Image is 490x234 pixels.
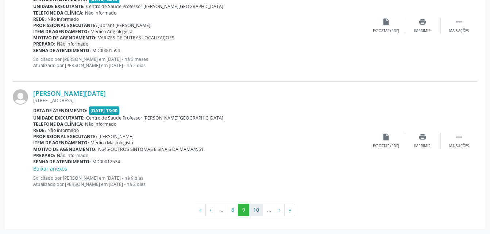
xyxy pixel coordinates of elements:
i: insert_drive_file [382,133,390,141]
span: Centro de Saude Professor [PERSON_NAME][GEOGRAPHIC_DATA] [86,3,223,9]
span: MD00001594 [92,47,120,54]
span: Médico Mastologista [90,140,133,146]
i:  [455,18,463,26]
span: Não informado [57,41,88,47]
b: Telefone da clínica: [33,121,84,127]
span: Não informado [47,127,79,133]
button: Go to page 10 [249,204,263,216]
b: Senha de atendimento: [33,47,91,54]
div: Exportar (PDF) [373,28,399,34]
b: Unidade executante: [33,3,85,9]
span: Centro de Saude Professor [PERSON_NAME][GEOGRAPHIC_DATA] [86,115,223,121]
b: Telefone da clínica: [33,10,84,16]
b: Rede: [33,127,46,133]
a: [PERSON_NAME][DATE] [33,89,106,97]
img: img [13,89,28,105]
i:  [455,133,463,141]
span: Não informado [47,16,79,22]
button: Go to next page [275,204,285,216]
b: Preparo: [33,41,55,47]
span: [PERSON_NAME] [99,133,134,140]
span: MD00012534 [92,159,120,165]
span: [DATE] 13:00 [89,106,120,115]
div: Exportar (PDF) [373,144,399,149]
b: Profissional executante: [33,22,97,28]
button: Go to page 8 [227,204,238,216]
b: Senha de atendimento: [33,159,91,165]
div: Imprimir [414,144,431,149]
div: [STREET_ADDRESS] [33,97,368,104]
i: print [418,18,427,26]
b: Motivo de agendamento: [33,146,97,152]
button: Go to first page [195,204,206,216]
div: Imprimir [414,28,431,34]
b: Data de atendimento: [33,108,88,114]
button: Go to previous page [205,204,215,216]
p: Solicitado por [PERSON_NAME] em [DATE] - há 3 meses Atualizado por [PERSON_NAME] em [DATE] - há 2... [33,56,368,69]
span: Médico Angiologista [90,28,132,35]
span: N645-OUTROS SINTOMAS E SINAIS DA MAMA/N61. [98,146,205,152]
span: Jubrant [PERSON_NAME] [99,22,150,28]
div: Mais ações [449,28,469,34]
a: Baixar anexos [33,165,67,172]
span: VARIZES DE OUTRAS LOCALIZAÇOES [98,35,174,41]
div: Mais ações [449,144,469,149]
b: Unidade executante: [33,115,85,121]
i: insert_drive_file [382,18,390,26]
b: Item de agendamento: [33,140,89,146]
b: Motivo de agendamento: [33,35,97,41]
button: Go to last page [284,204,295,216]
b: Rede: [33,16,46,22]
b: Profissional executante: [33,133,97,140]
span: Não informado [57,152,88,159]
p: Solicitado por [PERSON_NAME] em [DATE] - há 9 dias Atualizado por [PERSON_NAME] em [DATE] - há 2 ... [33,175,368,187]
span: Não informado [85,121,116,127]
b: Item de agendamento: [33,28,89,35]
ul: Pagination [13,204,477,216]
button: Go to page 9 [238,204,249,216]
span: Não informado [85,10,116,16]
i: print [418,133,427,141]
b: Preparo: [33,152,55,159]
